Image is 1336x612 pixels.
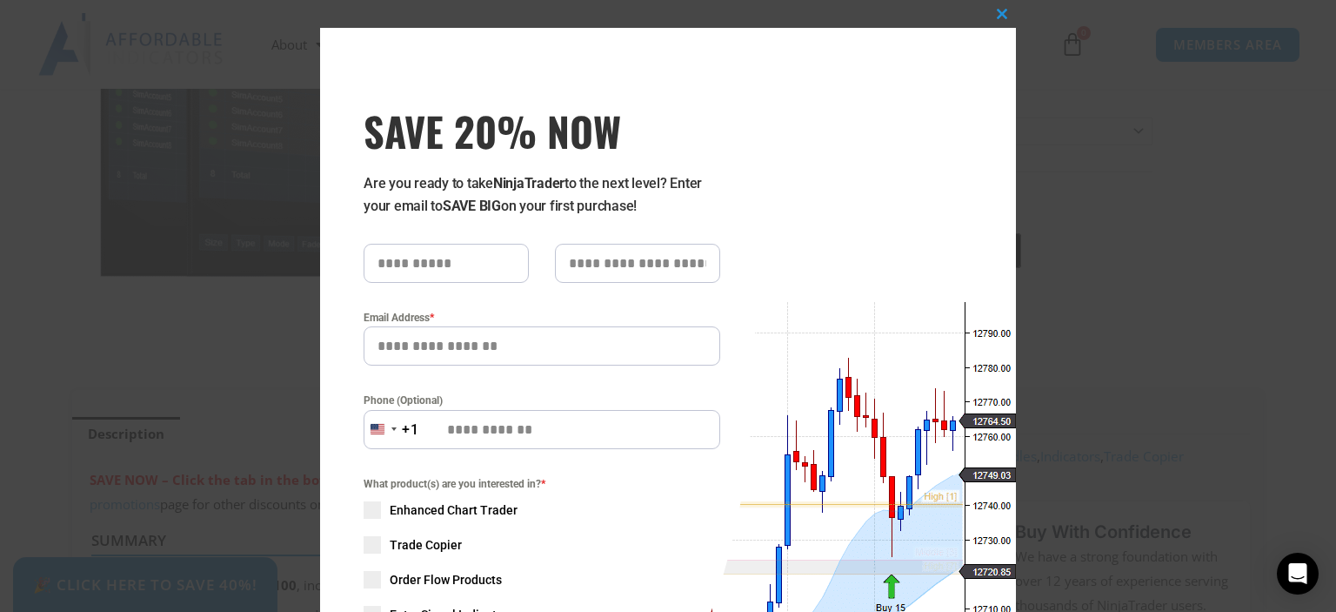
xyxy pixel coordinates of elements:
[364,536,720,554] label: Trade Copier
[390,501,518,519] span: Enhanced Chart Trader
[364,106,720,155] h3: SAVE 20% NOW
[443,198,501,214] strong: SAVE BIG
[364,475,720,493] span: What product(s) are you interested in?
[364,172,720,218] p: Are you ready to take to the next level? Enter your email to on your first purchase!
[364,392,720,409] label: Phone (Optional)
[390,571,502,588] span: Order Flow Products
[364,410,419,449] button: Selected country
[402,419,419,441] div: +1
[1277,553,1319,595] div: Open Intercom Messenger
[493,175,564,192] strong: NinjaTrader
[390,536,462,554] span: Trade Copier
[364,501,720,519] label: Enhanced Chart Trader
[364,309,720,326] label: Email Address
[364,571,720,588] label: Order Flow Products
